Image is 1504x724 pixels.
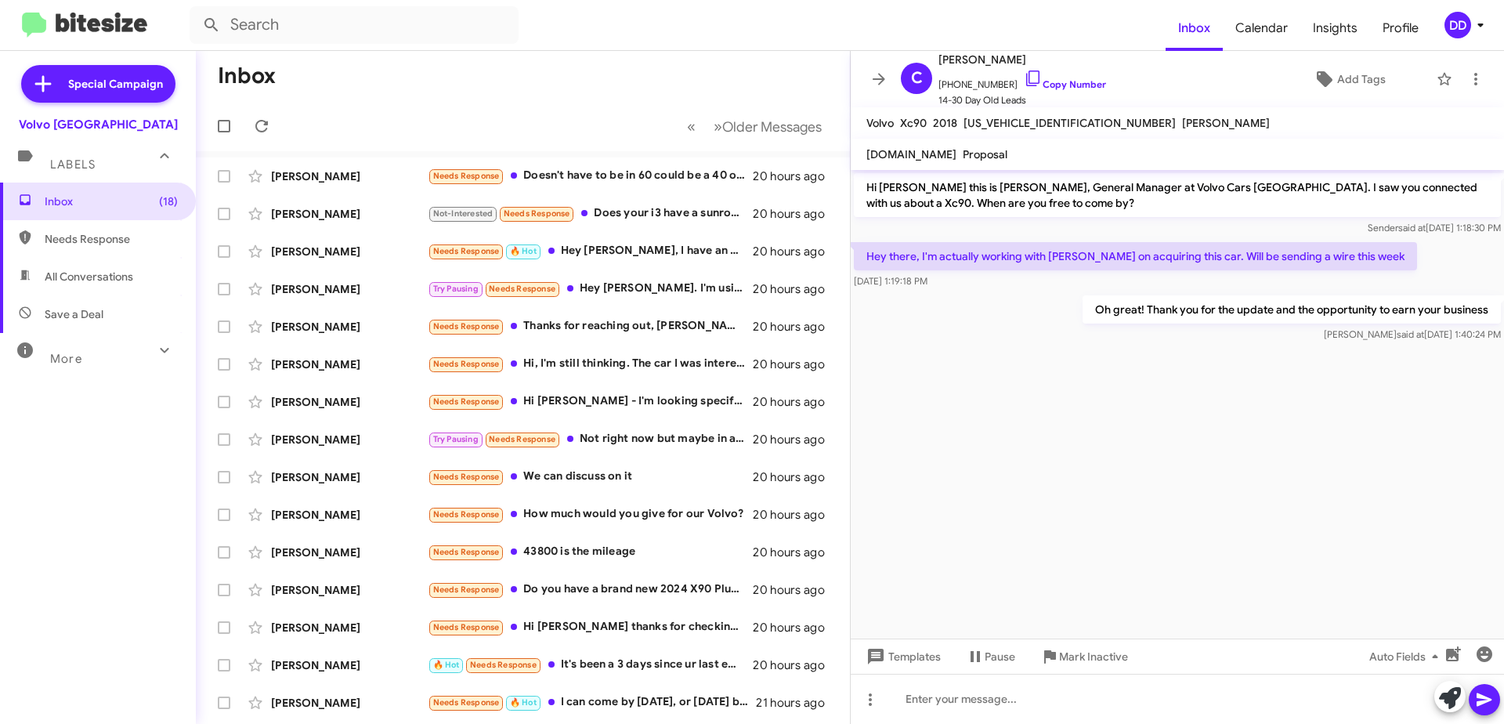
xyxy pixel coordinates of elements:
div: 20 hours ago [753,582,837,598]
div: 20 hours ago [753,620,837,635]
button: Previous [678,110,705,143]
button: Pause [953,643,1028,671]
div: Hey [PERSON_NAME]. I'm using a company car for the next few months. But if you come across an XC9... [428,280,753,298]
span: Try Pausing [433,434,479,444]
span: « [687,117,696,136]
a: Special Campaign [21,65,175,103]
div: How much would you give for our Volvo? [428,505,753,523]
span: Volvo [866,116,894,130]
div: It's been a 3 days since ur last email. Haven't received the pictures yet. [428,656,753,674]
span: [DATE] 1:19:18 PM [854,275,927,287]
span: 14-30 Day Old Leads [938,92,1106,108]
span: Needs Response [489,434,555,444]
span: Needs Response [433,359,500,369]
span: Needs Response [45,231,178,247]
span: Pause [985,643,1015,671]
button: Templates [851,643,953,671]
div: 20 hours ago [753,432,837,447]
div: Do you have a brand new 2024 X90 Plug in Hybrid ? [428,581,753,599]
div: Thanks for reaching out, [PERSON_NAME]. We've decided to go with the plug in BMW hybrid. It bette... [428,317,753,335]
div: [PERSON_NAME] [271,357,428,372]
span: Try Pausing [433,284,479,294]
span: All Conversations [45,269,133,284]
span: Special Campaign [68,76,163,92]
span: Proposal [963,147,1007,161]
span: Save a Deal [45,306,103,322]
span: Needs Response [433,321,500,331]
div: 20 hours ago [753,244,837,259]
a: Profile [1370,5,1431,51]
span: 🔥 Hot [510,246,537,256]
p: Hey there, I'm actually working with [PERSON_NAME] on acquiring this car. Will be sending a wire ... [854,242,1417,270]
span: Templates [863,643,941,671]
span: said at [1397,328,1424,340]
span: More [50,352,82,366]
span: Auto Fields [1369,643,1444,671]
span: Needs Response [470,660,537,670]
p: Hi [PERSON_NAME] this is [PERSON_NAME], General Manager at Volvo Cars [GEOGRAPHIC_DATA]. I saw yo... [854,173,1501,217]
span: 2018 [933,116,957,130]
div: Doesn't have to be in 60 could be a 40 or 90 but I was looking to either trade in the car I have ... [428,167,753,185]
button: Mark Inactive [1028,643,1141,671]
span: Needs Response [489,284,555,294]
a: Insights [1300,5,1370,51]
div: 20 hours ago [753,319,837,335]
a: Copy Number [1024,78,1106,90]
div: Hey [PERSON_NAME], I have an appointment with [PERSON_NAME] [DATE] to see the vehicle. [428,242,753,260]
a: Calendar [1223,5,1300,51]
span: Needs Response [433,697,500,708]
span: [PERSON_NAME] [938,50,1106,69]
span: Mark Inactive [1059,643,1128,671]
span: Needs Response [433,622,500,632]
button: Add Tags [1268,65,1429,93]
span: [PHONE_NUMBER] [938,69,1106,92]
div: [PERSON_NAME] [271,206,428,222]
span: [DOMAIN_NAME] [866,147,956,161]
span: said at [1398,222,1426,233]
div: [PERSON_NAME] [271,469,428,485]
div: [PERSON_NAME] [271,281,428,297]
span: Needs Response [433,396,500,407]
div: Hi [PERSON_NAME] thanks for checking in I am still looking for a vehicle and we are looking to le... [428,618,753,636]
div: [PERSON_NAME] [271,695,428,711]
div: [PERSON_NAME] [271,620,428,635]
div: Does your i3 have a sunroof and the tech package? [428,205,753,223]
span: Not-Interested [433,208,493,219]
div: [PERSON_NAME] [271,244,428,259]
span: C [911,66,923,91]
div: 20 hours ago [753,507,837,523]
span: Needs Response [433,547,500,557]
div: DD [1444,12,1471,38]
div: 20 hours ago [753,168,837,184]
div: [PERSON_NAME] [271,507,428,523]
div: 21 hours ago [756,695,837,711]
div: 20 hours ago [753,657,837,673]
div: 20 hours ago [753,281,837,297]
span: Sender [DATE] 1:18:30 PM [1368,222,1501,233]
div: 20 hours ago [753,545,837,560]
div: 20 hours ago [753,469,837,485]
p: Oh great! Thank you for the update and the opportunity to earn your business [1083,295,1501,324]
span: Labels [50,157,96,172]
div: 20 hours ago [753,357,837,372]
button: DD [1431,12,1487,38]
span: Needs Response [433,472,500,482]
button: Auto Fields [1357,643,1457,671]
span: Needs Response [433,509,500,519]
div: [PERSON_NAME] [271,168,428,184]
div: Hi, I'm still thinking. The car I was interested in was too expensive for me so I'm thinking abou... [428,355,753,373]
span: [PERSON_NAME] [1182,116,1270,130]
span: Needs Response [433,585,500,595]
div: [PERSON_NAME] [271,545,428,560]
div: Hi [PERSON_NAME] - I'm looking specifically for a preowned xc60 recharge. Are there any available? [428,393,753,411]
span: Inbox [45,194,178,209]
div: I can come by [DATE], or [DATE] but I'm confused I thought they were getting worked on? [428,693,756,711]
span: Inbox [1166,5,1223,51]
span: » [714,117,722,136]
div: [PERSON_NAME] [271,582,428,598]
span: Xc90 [900,116,927,130]
div: [PERSON_NAME] [271,657,428,673]
div: 43800 is the mileage [428,543,753,561]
